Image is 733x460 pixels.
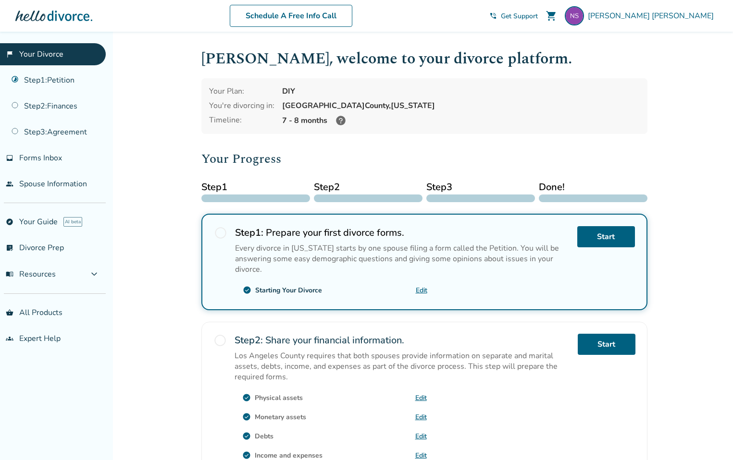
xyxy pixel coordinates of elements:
div: Starting Your Divorce [255,286,322,295]
strong: Step 2 : [235,334,263,347]
iframe: Chat Widget [685,414,733,460]
div: Timeline: [209,115,274,126]
a: Edit [416,286,427,295]
div: Debts [255,432,273,441]
span: radio_button_unchecked [213,334,227,347]
span: list_alt_check [6,244,13,252]
div: Income and expenses [255,451,323,460]
a: Start [578,334,635,355]
span: groups [6,335,13,342]
a: Schedule A Free Info Call [230,5,352,27]
img: nery_s@live.com [565,6,584,25]
span: check_circle [242,393,251,402]
a: Edit [415,451,427,460]
span: shopping_cart [546,10,557,22]
span: Step 3 [426,180,535,194]
div: Your Plan: [209,86,274,97]
span: Resources [6,269,56,279]
span: flag_2 [6,50,13,58]
span: check_circle [243,286,251,294]
span: check_circle [242,432,251,440]
p: Los Angeles County requires that both spouses provide information on separate and marital assets,... [235,351,570,382]
div: Monetary assets [255,412,306,422]
span: check_circle [242,412,251,421]
a: Start [577,226,635,247]
span: expand_more [88,268,100,280]
h1: [PERSON_NAME] , welcome to your divorce platform. [201,47,647,71]
span: explore [6,218,13,226]
h2: Share your financial information. [235,334,570,347]
span: Forms Inbox [19,153,62,163]
span: menu_book [6,270,13,278]
div: DIY [282,86,640,97]
span: shopping_basket [6,309,13,316]
span: radio_button_unchecked [214,226,227,240]
span: Step 1 [201,180,310,194]
h2: Prepare your first divorce forms. [235,226,570,239]
a: Edit [415,412,427,422]
a: Edit [415,432,427,441]
div: Physical assets [255,393,303,402]
span: Done! [539,180,647,194]
strong: Step 1 : [235,226,263,239]
div: [GEOGRAPHIC_DATA] County, [US_STATE] [282,100,640,111]
span: check_circle [242,451,251,460]
span: Get Support [501,12,538,21]
span: Step 2 [314,180,422,194]
span: AI beta [63,217,82,227]
a: Edit [415,393,427,402]
div: 7 - 8 months [282,115,640,126]
h2: Your Progress [201,149,647,169]
span: inbox [6,154,13,162]
span: [PERSON_NAME] [PERSON_NAME] [588,11,718,21]
div: You're divorcing in: [209,100,274,111]
span: phone_in_talk [489,12,497,20]
a: phone_in_talkGet Support [489,12,538,21]
span: people [6,180,13,188]
p: Every divorce in [US_STATE] starts by one spouse filing a form called the Petition. You will be a... [235,243,570,275]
